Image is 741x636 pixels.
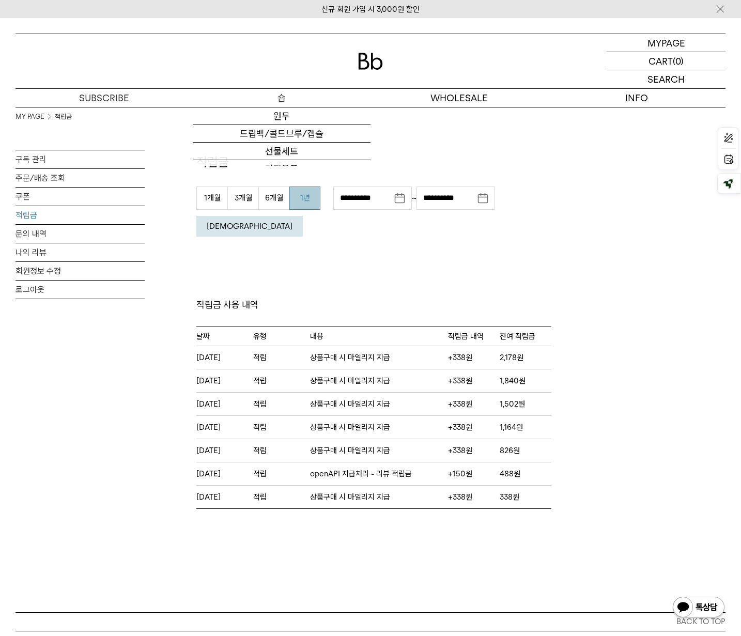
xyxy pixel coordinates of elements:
a: 구독 관리 [16,150,145,168]
strong: 원 [448,444,472,457]
a: 적립금 [16,206,145,224]
a: 선물세트 [193,143,371,160]
td: 상품구매 시 마일리지 지급 [310,439,448,462]
b: 338 [500,492,513,502]
button: 1개월 [196,187,227,210]
b: 488 [500,469,514,478]
b: +338 [448,353,466,362]
td: 상품구매 시 마일리지 지급 [310,416,448,439]
td: 적립 [253,393,310,415]
th: 내용 [310,327,448,346]
strong: 원 [448,375,472,387]
span: 원 [500,398,525,410]
span: 원 [500,421,523,433]
a: SUBSCRIBE [16,89,193,107]
strong: 원 [448,468,472,480]
span: 원 [500,351,523,364]
b: +338 [448,423,466,432]
a: MY PAGE [16,112,44,122]
td: [DATE] [196,416,253,439]
td: 적립 [253,462,310,485]
button: 3개월 [227,187,258,210]
a: 커피용품 [193,160,371,178]
img: 로고 [358,53,383,70]
button: 6개월 [258,187,289,210]
a: 로그아웃 [16,281,145,299]
p: SEARCH [647,70,685,88]
td: [DATE] [196,346,253,369]
td: [DATE] [196,462,253,485]
td: 상품구매 시 마일리지 지급 [310,393,448,415]
span: 적립금 사용 내역 [196,299,551,327]
a: 나의 리뷰 [16,243,145,261]
strong: 원 [448,351,472,364]
td: openAPI 지급처리 - 리뷰 적립금 [310,462,448,485]
span: 원 [500,468,520,480]
span: 잔여 적립금 [500,330,535,343]
button: 1년 [289,187,320,210]
b: 826 [500,446,513,455]
em: [DEMOGRAPHIC_DATA] [207,222,292,231]
a: 신규 회원 가입 시 3,000원 할인 [321,5,420,14]
b: +150 [448,469,466,478]
b: 1,164 [500,423,516,432]
p: (0) [673,52,684,70]
a: 숍 [193,89,371,107]
td: [DATE] [196,369,253,392]
a: CART (0) [607,52,725,70]
a: 원두 [193,107,371,125]
td: [DATE] [196,486,253,508]
strong: 원 [448,421,472,433]
p: INFO [548,89,726,107]
b: +338 [448,376,466,385]
a: MYPAGE [607,34,725,52]
strong: 원 [448,398,472,410]
b: 1,502 [500,399,518,409]
p: 적립금 [196,153,551,171]
span: 원 [500,491,519,503]
td: 적립 [253,439,310,462]
a: 문의 내역 [16,225,145,243]
button: BACK TO TOP [16,612,725,631]
td: 적립 [253,486,310,508]
td: [DATE] [196,393,253,415]
td: 상품구매 시 마일리지 지급 [310,346,448,369]
span: 원 [500,375,526,387]
a: 적립금 [55,112,72,122]
a: 회원정보 수정 [16,262,145,280]
b: 2,178 [500,353,517,362]
div: ~ [333,187,495,210]
b: +338 [448,492,466,502]
b: +338 [448,446,466,455]
a: 쿠폰 [16,188,145,206]
b: +338 [448,399,466,409]
strong: 원 [448,491,472,503]
span: 적립금 내역 [448,330,484,343]
p: CART [649,52,673,70]
th: 유형 [253,327,310,346]
td: 적립 [253,346,310,369]
td: 상품구매 시 마일리지 지급 [310,369,448,392]
td: [DATE] [196,439,253,462]
td: 적립 [253,369,310,392]
td: 적립 [253,416,310,439]
img: 카카오톡 채널 1:1 채팅 버튼 [672,596,725,621]
span: 원 [500,444,520,457]
p: WHOLESALE [371,89,548,107]
a: 드립백/콜드브루/캡슐 [193,125,371,143]
th: 날짜 [196,327,253,346]
a: 주문/배송 조회 [16,169,145,187]
button: [DEMOGRAPHIC_DATA] [196,216,303,237]
td: 상품구매 시 마일리지 지급 [310,486,448,508]
p: MYPAGE [647,34,685,52]
b: 1,840 [500,376,519,385]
